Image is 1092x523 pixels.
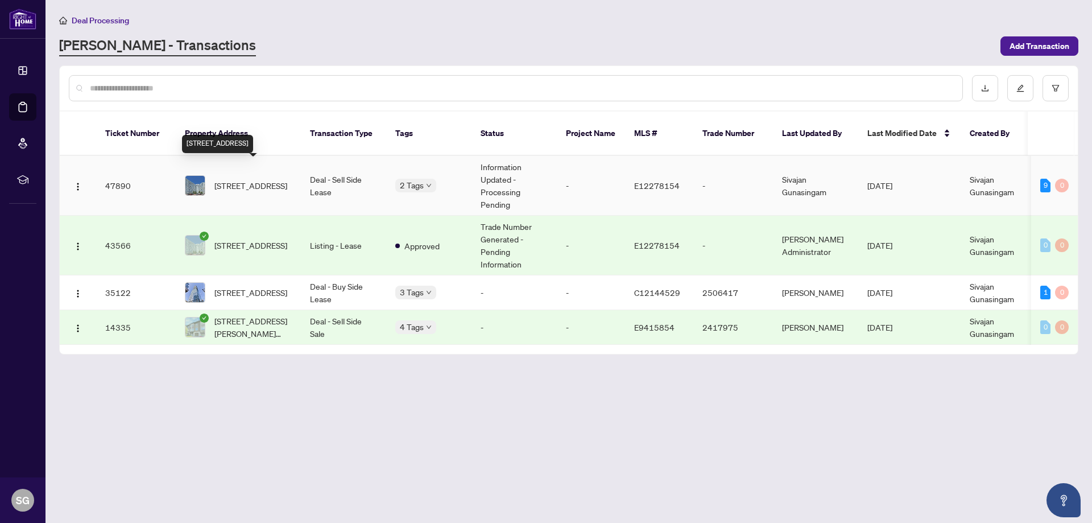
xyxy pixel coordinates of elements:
[1052,84,1060,92] span: filter
[970,174,1014,197] span: Sivajan Gunasingam
[858,112,961,156] th: Last Modified Date
[16,492,30,508] span: SG
[1055,320,1069,334] div: 0
[73,289,82,298] img: Logo
[176,112,301,156] th: Property Address
[400,320,424,333] span: 4 Tags
[961,112,1029,156] th: Created By
[214,239,287,252] span: [STREET_ADDRESS]
[471,156,557,216] td: Information Updated - Processing Pending
[557,156,625,216] td: -
[773,275,858,310] td: [PERSON_NAME]
[471,310,557,345] td: -
[69,283,87,302] button: Logo
[773,156,858,216] td: Sivajan Gunasingam
[970,316,1014,339] span: Sivajan Gunasingam
[867,180,892,191] span: [DATE]
[557,112,625,156] th: Project Name
[471,112,557,156] th: Status
[301,310,386,345] td: Deal - Sell Side Sale
[1040,179,1050,192] div: 9
[693,216,773,275] td: -
[970,281,1014,304] span: Sivajan Gunasingam
[867,240,892,250] span: [DATE]
[9,9,36,30] img: logo
[773,216,858,275] td: [PERSON_NAME] Administrator
[1040,320,1050,334] div: 0
[400,286,424,299] span: 3 Tags
[96,216,176,275] td: 43566
[426,290,432,295] span: down
[867,322,892,332] span: [DATE]
[1007,75,1033,101] button: edit
[400,179,424,192] span: 2 Tags
[693,156,773,216] td: -
[185,318,205,337] img: thumbnail-img
[1016,84,1024,92] span: edit
[972,75,998,101] button: download
[59,36,256,56] a: [PERSON_NAME] - Transactions
[69,236,87,254] button: Logo
[214,315,292,340] span: [STREET_ADDRESS][PERSON_NAME][PERSON_NAME]
[557,216,625,275] td: -
[301,156,386,216] td: Deal - Sell Side Lease
[557,310,625,345] td: -
[426,183,432,188] span: down
[96,112,176,156] th: Ticket Number
[301,112,386,156] th: Transaction Type
[185,283,205,302] img: thumbnail-img
[471,275,557,310] td: -
[69,176,87,195] button: Logo
[185,176,205,195] img: thumbnail-img
[426,324,432,330] span: down
[625,112,693,156] th: MLS #
[69,318,87,336] button: Logo
[301,216,386,275] td: Listing - Lease
[96,310,176,345] td: 14335
[200,314,209,323] span: check-circle
[1055,238,1069,252] div: 0
[1000,36,1078,56] button: Add Transaction
[693,112,773,156] th: Trade Number
[867,287,892,298] span: [DATE]
[200,232,209,241] span: check-circle
[557,275,625,310] td: -
[981,84,989,92] span: download
[214,286,287,299] span: [STREET_ADDRESS]
[1010,37,1069,55] span: Add Transaction
[773,112,858,156] th: Last Updated By
[386,112,471,156] th: Tags
[185,236,205,255] img: thumbnail-img
[634,180,680,191] span: E12278154
[301,275,386,310] td: Deal - Buy Side Lease
[96,275,176,310] td: 35122
[1040,238,1050,252] div: 0
[1046,483,1081,517] button: Open asap
[970,234,1014,257] span: Sivajan Gunasingam
[634,287,680,298] span: C12144529
[73,324,82,333] img: Logo
[1040,286,1050,299] div: 1
[693,310,773,345] td: 2417975
[96,156,176,216] td: 47890
[634,322,675,332] span: E9415854
[773,310,858,345] td: [PERSON_NAME]
[72,15,129,26] span: Deal Processing
[634,240,680,250] span: E12278154
[73,182,82,191] img: Logo
[404,240,440,252] span: Approved
[182,135,253,153] div: [STREET_ADDRESS]
[1043,75,1069,101] button: filter
[1055,286,1069,299] div: 0
[471,216,557,275] td: Trade Number Generated - Pending Information
[59,17,67,24] span: home
[693,275,773,310] td: 2506417
[867,127,937,139] span: Last Modified Date
[73,242,82,251] img: Logo
[214,179,287,192] span: [STREET_ADDRESS]
[1055,179,1069,192] div: 0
